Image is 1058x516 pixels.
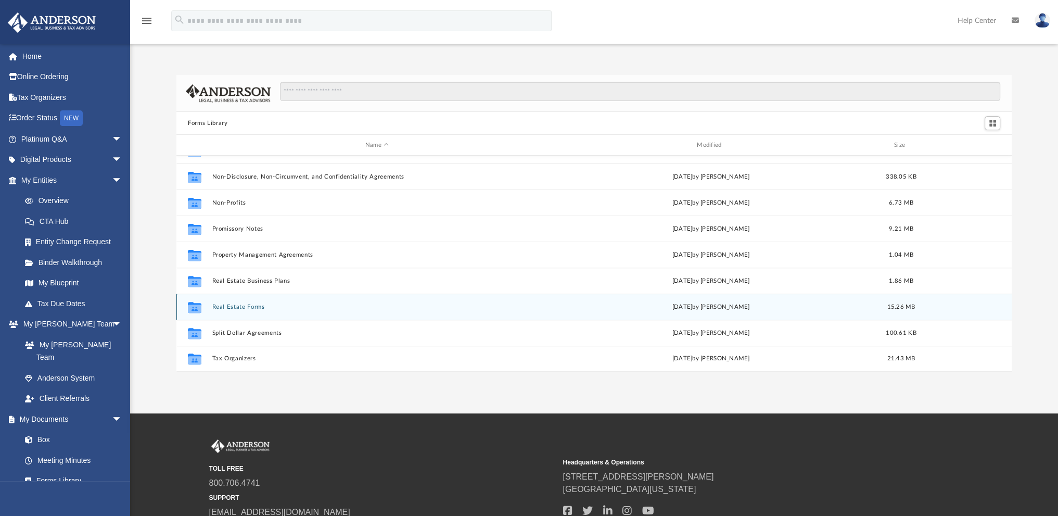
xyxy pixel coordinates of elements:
[212,330,542,336] button: Split Dollar Agreements
[889,226,913,232] span: 9.21 MB
[141,20,153,27] a: menu
[209,493,556,502] small: SUPPORT
[886,174,916,180] span: 338.05 KB
[112,170,133,191] span: arrow_drop_down
[563,485,696,494] a: [GEOGRAPHIC_DATA][US_STATE]
[546,250,876,260] div: [DATE] by [PERSON_NAME]
[15,430,128,450] a: Box
[7,170,138,191] a: My Entitiesarrow_drop_down
[15,232,138,253] a: Entity Change Request
[881,141,922,150] div: Size
[546,224,876,234] div: [DATE] by [PERSON_NAME]
[212,199,542,206] button: Non-Profits
[112,314,133,335] span: arrow_drop_down
[546,276,876,286] div: [DATE] by [PERSON_NAME]
[209,439,272,453] img: Anderson Advisors Platinum Portal
[15,450,133,471] a: Meeting Minutes
[112,409,133,430] span: arrow_drop_down
[60,110,83,126] div: NEW
[212,141,542,150] div: Name
[7,87,138,108] a: Tax Organizers
[546,303,876,312] div: [DATE] by [PERSON_NAME]
[15,273,133,294] a: My Blueprint
[15,293,138,314] a: Tax Due Dates
[15,211,138,232] a: CTA Hub
[212,355,542,362] button: Tax Organizers
[546,141,876,150] div: Modified
[546,354,876,363] div: [DATE] by [PERSON_NAME]
[889,278,913,284] span: 1.86 MB
[15,388,133,409] a: Client Referrals
[176,156,1012,371] div: grid
[141,15,153,27] i: menu
[887,356,915,361] span: 21.43 MB
[280,82,1000,102] input: Search files and folders
[926,141,999,150] div: id
[174,14,185,26] i: search
[985,116,1000,131] button: Switch to Grid View
[212,251,542,258] button: Property Management Agreements
[563,458,910,467] small: Headquarters & Operations
[15,252,138,273] a: Binder Walkthrough
[112,129,133,150] span: arrow_drop_down
[15,191,138,211] a: Overview
[188,119,227,128] button: Forms Library
[15,334,128,368] a: My [PERSON_NAME] Team
[546,198,876,208] div: [DATE] by [PERSON_NAME]
[886,330,916,336] span: 100.61 KB
[7,108,138,129] a: Order StatusNEW
[7,314,133,335] a: My [PERSON_NAME] Teamarrow_drop_down
[7,67,138,87] a: Online Ordering
[546,172,876,182] div: [DATE] by [PERSON_NAME]
[209,479,260,487] a: 800.706.4741
[112,149,133,171] span: arrow_drop_down
[212,278,542,284] button: Real Estate Business Plans
[7,46,138,67] a: Home
[546,329,876,338] div: [DATE] by [PERSON_NAME]
[1035,13,1050,28] img: User Pic
[209,464,556,473] small: TOLL FREE
[887,304,915,310] span: 15.26 MB
[212,225,542,232] button: Promissory Notes
[889,252,913,258] span: 1.04 MB
[563,472,714,481] a: [STREET_ADDRESS][PERSON_NAME]
[7,129,138,149] a: Platinum Q&Aarrow_drop_down
[889,200,913,206] span: 6.73 MB
[7,149,138,170] a: Digital Productsarrow_drop_down
[5,12,99,33] img: Anderson Advisors Platinum Portal
[15,368,133,388] a: Anderson System
[212,173,542,180] button: Non-Disclosure, Non-Circumvent, and Confidentiality Agreements
[15,471,128,492] a: Forms Library
[212,304,542,310] button: Real Estate Forms
[181,141,207,150] div: id
[7,409,133,430] a: My Documentsarrow_drop_down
